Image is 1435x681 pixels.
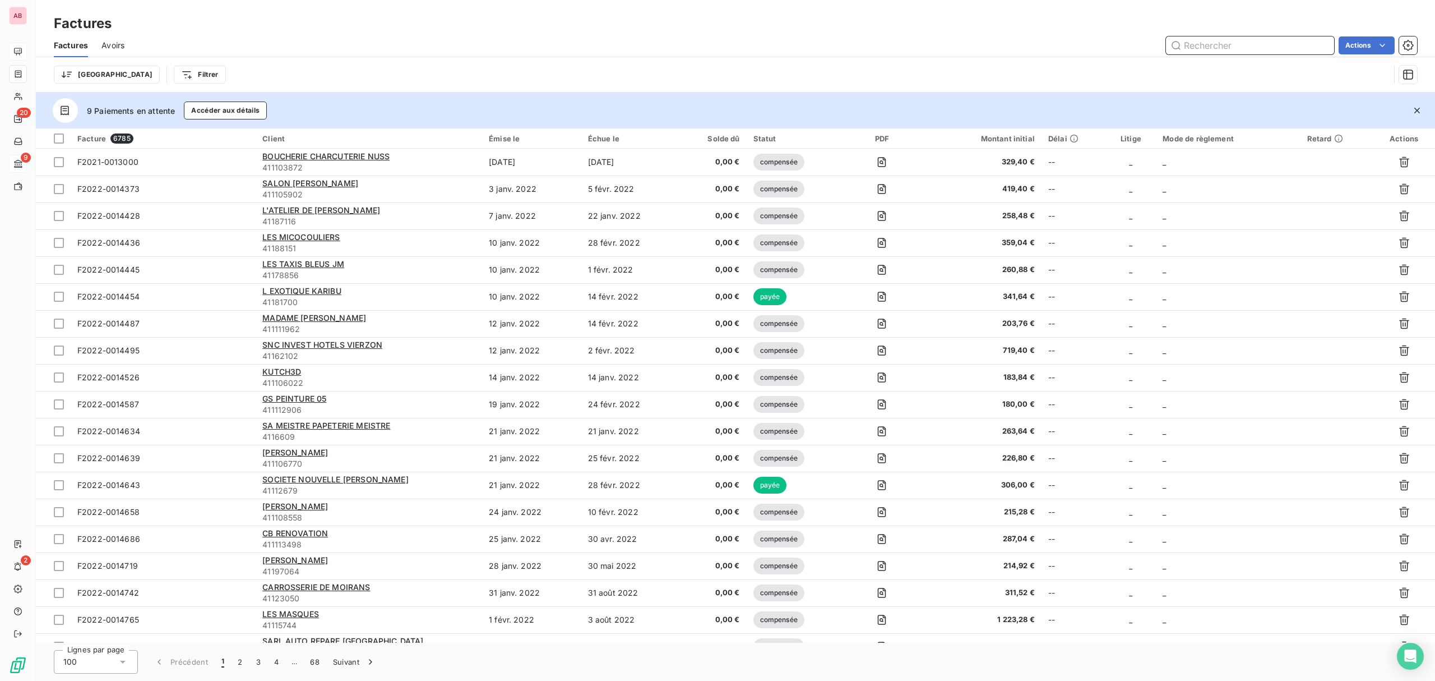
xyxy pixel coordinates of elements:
span: Facture [77,134,106,143]
span: F2022-0014428 [77,211,140,220]
td: -- [1041,445,1106,472]
span: _ [1163,399,1166,409]
span: F2022-0014526 [77,372,140,382]
td: -- [1041,256,1106,283]
span: 260,88 € [929,264,1035,275]
span: 41181700 [262,297,475,308]
span: _ [1129,561,1132,570]
span: _ [1163,453,1166,463]
span: L'ATELIER DE [PERSON_NAME] [262,205,380,215]
span: 41187116 [262,216,475,227]
button: Précédent [147,650,215,674]
span: _ [1129,453,1132,463]
span: _ [1163,534,1166,544]
span: 258,48 € [929,210,1035,222]
span: _ [1129,642,1132,651]
span: 41197064 [262,566,475,577]
td: 22 janv. 2022 [581,203,679,229]
span: F2022-0014768 [77,642,140,651]
div: AB [9,7,27,25]
span: compensée [753,423,804,440]
span: SALON [PERSON_NAME] [262,178,358,188]
span: _ [1163,426,1166,436]
span: 214,92 € [929,560,1035,572]
span: 215,28 € [929,507,1035,518]
span: CARROSSERIE DE MOIRANS [262,582,370,592]
span: 0,00 € [686,480,740,491]
td: -- [1041,337,1106,364]
span: 226,80 € [929,453,1035,464]
span: _ [1163,588,1166,597]
span: 41112679 [262,485,475,496]
td: 28 févr. 2022 [581,229,679,256]
span: F2022-0014436 [77,238,140,247]
span: 311,52 € [929,587,1035,599]
div: Litige [1113,134,1150,143]
span: _ [1129,534,1132,544]
span: _ [1163,319,1166,328]
span: 0,00 € [686,183,740,195]
span: _ [1129,346,1132,355]
span: 0,00 € [686,291,740,302]
span: LES MASQUES [262,609,319,619]
span: F2022-0014643 [77,480,140,490]
span: F2022-0014587 [77,399,139,409]
span: _ [1163,292,1166,301]
td: 24 févr. 2022 [581,391,679,418]
span: … [285,653,303,671]
td: -- [1041,229,1106,256]
td: -- [1041,283,1106,310]
span: 419,40 € [929,183,1035,195]
td: -- [1041,553,1106,579]
span: F2022-0014373 [77,184,140,194]
td: 1 févr. 2022 [482,633,581,660]
span: _ [1129,507,1132,517]
div: Montant initial [929,134,1035,143]
button: 2 [231,650,249,674]
td: 3 août 2022 [581,606,679,633]
span: payée [753,477,787,494]
span: _ [1163,238,1166,247]
span: compensée [753,208,804,224]
span: 0,00 € [686,641,740,652]
span: _ [1129,426,1132,436]
span: 335,04 € [929,641,1035,652]
button: 3 [249,650,267,674]
button: Suivant [326,650,383,674]
span: 411105902 [262,189,475,200]
span: LES MICOCOULIERS [262,232,340,242]
span: 0,00 € [686,264,740,275]
span: F2022-0014719 [77,561,138,570]
td: -- [1041,499,1106,526]
span: compensée [753,261,804,278]
td: 31 janv. 2022 [482,579,581,606]
span: MADAME [PERSON_NAME] [262,313,366,323]
span: _ [1129,399,1132,409]
td: -- [1041,606,1106,633]
td: -- [1041,310,1106,337]
span: F2022-0014495 [77,346,140,355]
span: compensée [753,369,804,386]
span: F2022-0014742 [77,588,139,597]
div: Solde dû [686,134,740,143]
td: 5 févr. 2022 [581,176,679,203]
button: 68 [303,650,326,674]
td: 12 janv. 2022 [482,310,581,337]
span: 0,00 € [686,533,740,545]
span: _ [1163,372,1166,382]
span: 100 [63,656,77,668]
span: 0,00 € [686,372,740,383]
button: Filtrer [174,66,225,84]
span: Factures [54,40,88,51]
div: Émise le [489,134,575,143]
span: F2022-0014639 [77,453,140,463]
span: 287,04 € [929,533,1035,545]
td: 24 janv. 2022 [482,499,581,526]
td: 7 janv. 2022 [482,203,581,229]
span: _ [1129,615,1132,624]
span: LES TAXIS BLEUS JM [262,259,344,269]
span: 203,76 € [929,318,1035,329]
span: _ [1129,292,1132,301]
span: F2021-0013000 [77,157,138,167]
td: [DATE] [581,149,679,176]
